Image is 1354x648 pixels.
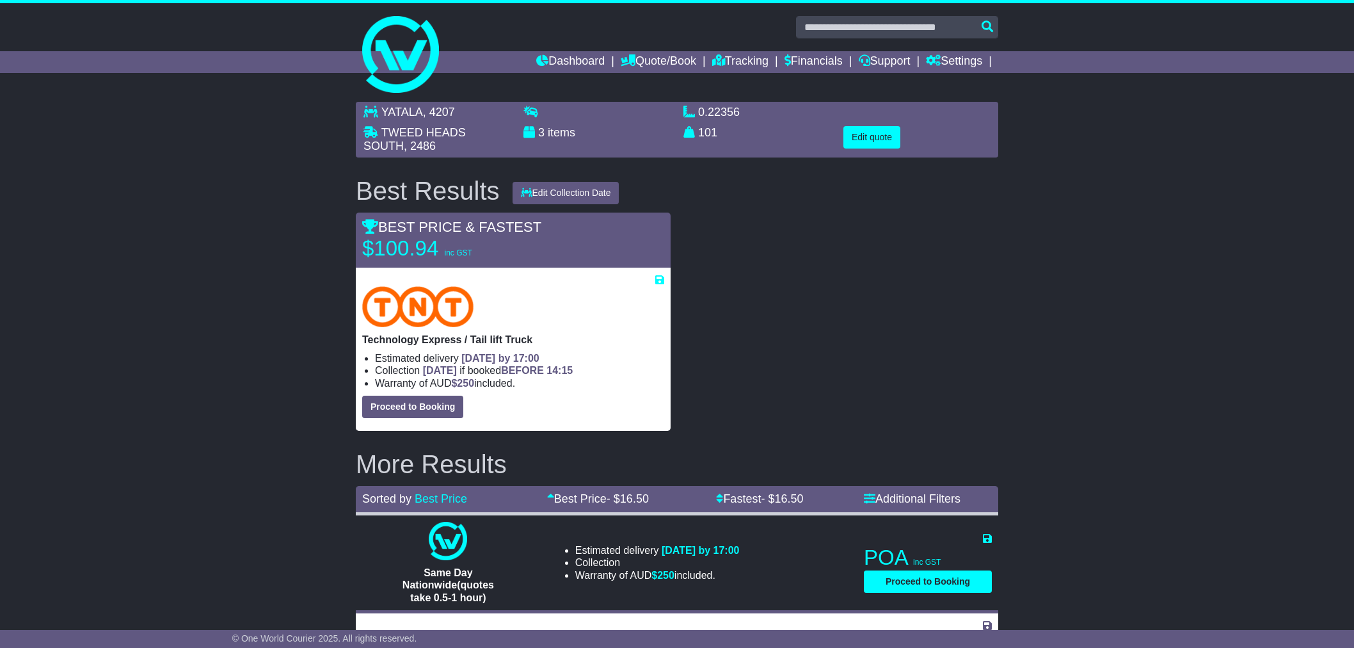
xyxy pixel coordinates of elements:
span: $ [451,378,474,389]
span: if booked [423,365,573,376]
span: , 4207 [423,106,455,118]
a: Financials [785,51,843,73]
span: 0.22356 [698,106,740,118]
span: 16.50 [620,492,649,505]
button: Edit quote [843,126,900,149]
span: - $ [761,492,803,505]
img: TNT Domestic: Technology Express / Tail lift Truck [362,286,474,327]
button: Proceed to Booking [362,396,463,418]
img: One World Courier: Same Day Nationwide(quotes take 0.5-1 hour) [429,522,467,560]
button: Edit Collection Date [513,182,619,204]
li: Estimated delivery [575,544,740,556]
span: [DATE] by 17:00 [461,353,539,364]
span: Sorted by [362,492,411,505]
span: - $ [607,492,649,505]
a: Support [859,51,911,73]
a: Fastest- $16.50 [716,492,803,505]
div: Best Results [349,177,506,205]
span: 14:15 [546,365,573,376]
h2: More Results [356,450,998,478]
a: Dashboard [536,51,605,73]
p: $100.94 [362,236,522,261]
li: Collection [575,556,740,569]
span: 3 [538,126,545,139]
a: Additional Filters [864,492,960,505]
p: Technology Express / Tail lift Truck [362,334,664,346]
span: [DATE] by 17:00 [662,545,740,556]
span: BEFORE [501,365,544,376]
span: TWEED HEADS SOUTH [363,126,466,153]
a: Best Price [415,492,467,505]
span: inc GST [913,558,941,567]
button: Proceed to Booking [864,571,992,593]
span: © One World Courier 2025. All rights reserved. [232,633,417,644]
li: Warranty of AUD included. [375,377,664,389]
a: Settings [926,51,982,73]
span: [DATE] [423,365,457,376]
span: , 2486 [404,140,436,152]
span: 250 [657,570,674,581]
span: BEST PRICE & FASTEST [362,219,541,235]
li: Collection [375,364,664,377]
span: inc GST [444,248,472,257]
a: Quote/Book [621,51,696,73]
span: Same Day Nationwide(quotes take 0.5-1 hour) [402,567,494,603]
a: Best Price- $16.50 [547,492,649,505]
span: $ [651,570,674,581]
span: items [548,126,575,139]
span: 101 [698,126,717,139]
p: POA [864,545,992,571]
li: Warranty of AUD included. [575,569,740,581]
span: YATALA [381,106,423,118]
span: 250 [457,378,474,389]
span: 16.50 [774,492,803,505]
li: Estimated delivery [375,352,664,364]
a: Tracking [712,51,769,73]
